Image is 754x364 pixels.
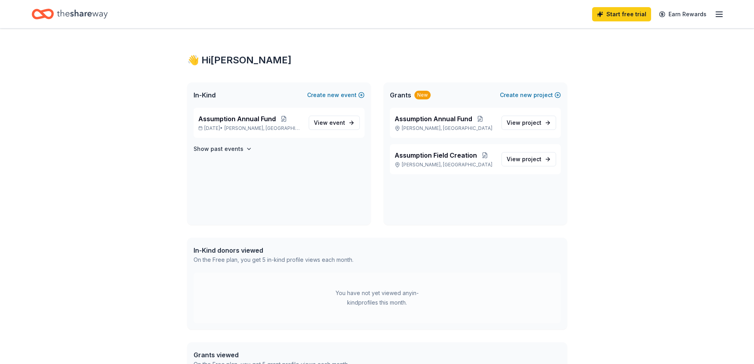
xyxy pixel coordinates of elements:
[522,119,541,126] span: project
[414,91,431,99] div: New
[501,116,556,130] a: View project
[329,119,345,126] span: event
[395,162,495,168] p: [PERSON_NAME], [GEOGRAPHIC_DATA]
[194,144,243,154] h4: Show past events
[224,125,302,131] span: [PERSON_NAME], [GEOGRAPHIC_DATA]
[198,125,302,131] p: [DATE] •
[307,90,365,100] button: Createnewevent
[194,246,353,255] div: In-Kind donors viewed
[194,350,349,360] div: Grants viewed
[501,152,556,166] a: View project
[327,90,339,100] span: new
[395,125,495,131] p: [PERSON_NAME], [GEOGRAPHIC_DATA]
[328,288,427,307] div: You have not yet viewed any in-kind profiles this month.
[194,255,353,265] div: On the Free plan, you get 5 in-kind profile views each month.
[187,54,567,67] div: 👋 Hi [PERSON_NAME]
[500,90,561,100] button: Createnewproject
[395,151,477,160] span: Assumption Field Creation
[314,118,345,128] span: View
[194,144,252,154] button: Show past events
[32,5,108,23] a: Home
[194,90,216,100] span: In-Kind
[395,114,472,124] span: Assumption Annual Fund
[390,90,411,100] span: Grants
[309,116,360,130] a: View event
[198,114,276,124] span: Assumption Annual Fund
[654,7,711,21] a: Earn Rewards
[520,90,532,100] span: new
[592,7,651,21] a: Start free trial
[507,118,541,128] span: View
[522,156,541,162] span: project
[507,154,541,164] span: View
